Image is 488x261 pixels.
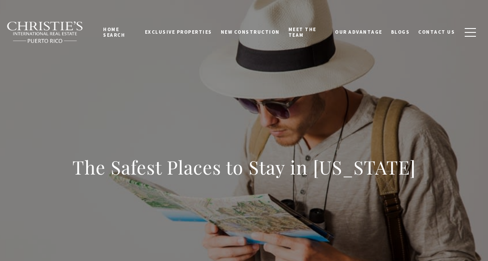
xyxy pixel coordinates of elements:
h1: The Safest Places to Stay in [US_STATE] [72,155,416,179]
a: Blogs [387,21,414,43]
a: Our Advantage [331,21,387,43]
span: Exclusive Properties [145,29,212,35]
a: Home Search [99,19,141,46]
span: Our Advantage [335,29,382,35]
a: Meet the Team [284,19,331,46]
span: New Construction [221,29,280,35]
a: Exclusive Properties [141,21,216,43]
span: Blogs [391,29,410,35]
span: Contact Us [418,29,455,35]
img: Christie's International Real Estate black text logo [6,21,84,43]
a: New Construction [216,21,284,43]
